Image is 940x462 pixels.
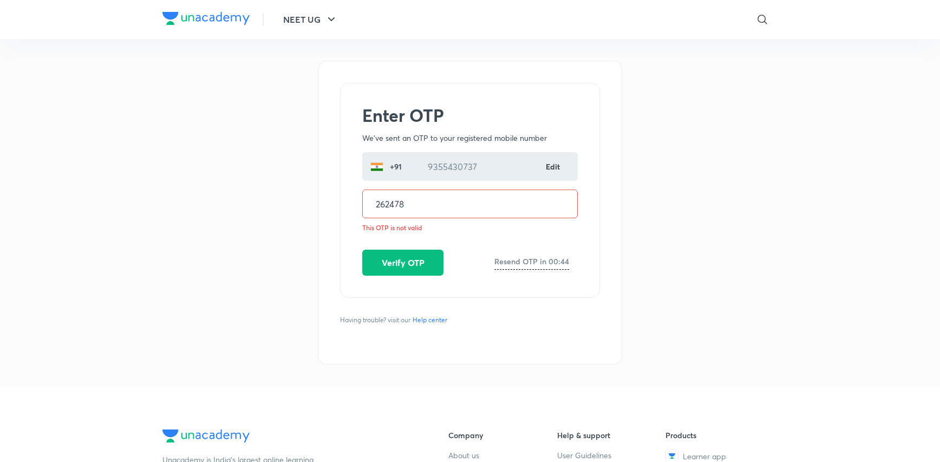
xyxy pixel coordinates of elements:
[162,430,414,445] a: Company Logo
[557,430,666,441] h6: Help & support
[683,451,726,462] span: Learner app
[277,9,344,30] button: NEET UG
[362,105,578,126] h2: Enter OTP
[410,315,449,325] a: Help center
[448,430,557,441] h6: Company
[494,256,569,267] h6: Resend OTP in 00:44
[557,450,666,461] a: User Guidelines
[546,161,561,172] a: Edit
[162,430,250,443] img: Company Logo
[383,161,406,172] p: +91
[362,132,578,144] p: We've sent an OTP to your registered mobile number
[162,12,250,28] a: Company Logo
[362,250,443,276] button: Verify OTP
[370,160,383,173] img: India
[362,223,578,232] p: This OTP is not valid
[162,12,250,25] img: Company Logo
[363,190,577,218] input: One time password
[448,450,557,461] a: About us
[340,315,452,325] span: Having trouble? visit our
[665,430,774,441] h6: Products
